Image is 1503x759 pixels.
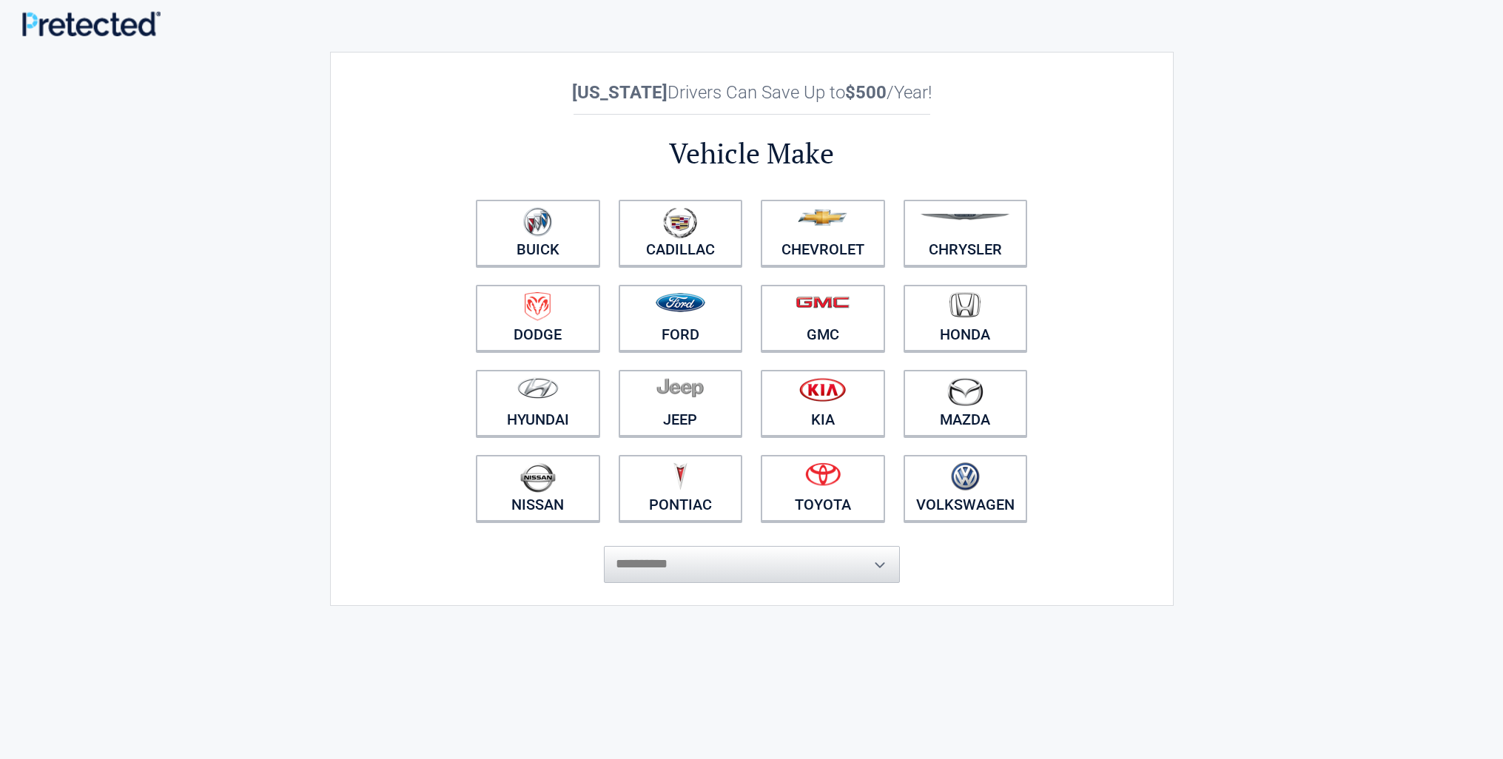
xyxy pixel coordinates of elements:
[798,209,847,226] img: chevrolet
[673,462,687,490] img: pontiac
[467,135,1037,172] h2: Vehicle Make
[517,377,559,399] img: hyundai
[467,82,1037,103] h2: Drivers Can Save Up to /Year
[619,285,743,351] a: Ford
[619,200,743,266] a: Cadillac
[619,370,743,436] a: Jeep
[805,462,841,486] img: toyota
[904,370,1028,436] a: Mazda
[949,292,981,318] img: honda
[476,200,600,266] a: Buick
[476,285,600,351] a: Dodge
[904,455,1028,522] a: Volkswagen
[656,293,705,312] img: ford
[920,214,1010,220] img: chrysler
[22,11,161,36] img: Main Logo
[520,462,556,493] img: nissan
[799,377,846,402] img: kia
[476,370,600,436] a: Hyundai
[951,462,980,491] img: volkswagen
[796,296,850,308] img: gmc
[761,455,885,522] a: Toyota
[904,200,1028,266] a: Chrysler
[761,285,885,351] a: GMC
[761,200,885,266] a: Chevrolet
[946,377,983,406] img: mazda
[523,207,552,237] img: buick
[476,455,600,522] a: Nissan
[761,370,885,436] a: Kia
[572,82,668,103] b: [US_STATE]
[845,82,887,103] b: $500
[525,292,551,321] img: dodge
[663,207,697,238] img: cadillac
[656,377,704,398] img: jeep
[619,455,743,522] a: Pontiac
[904,285,1028,351] a: Honda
